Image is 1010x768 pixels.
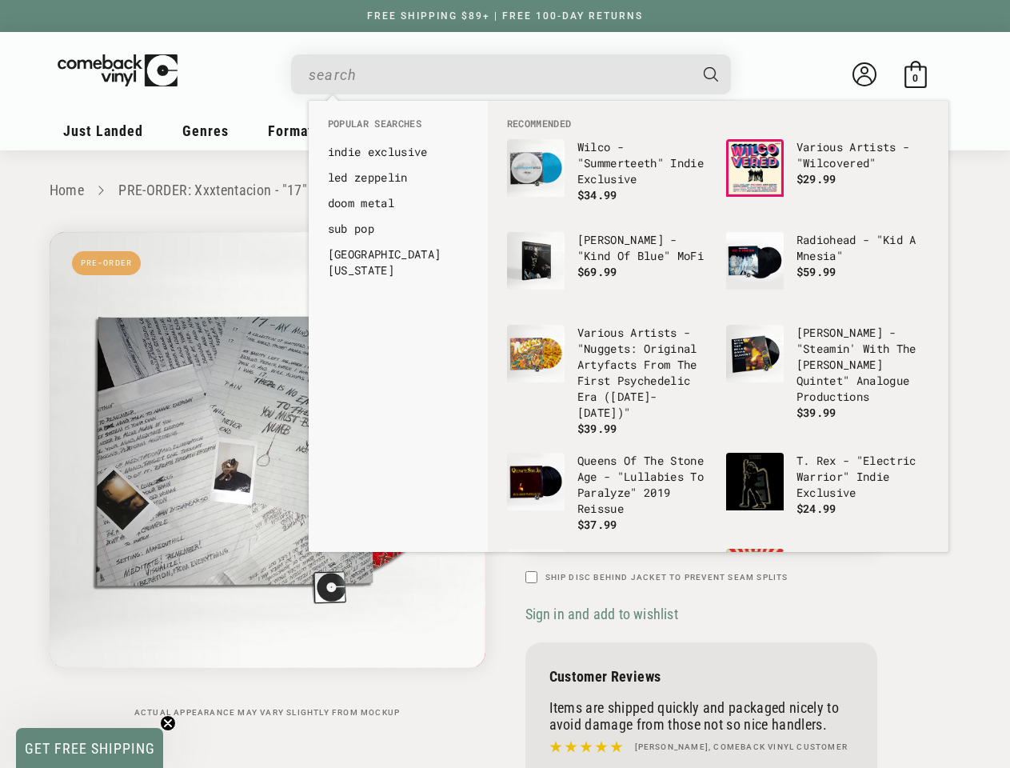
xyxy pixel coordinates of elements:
[726,139,929,216] a: Various Artists - "Wilcovered" Various Artists - "Wilcovered" $29.99
[796,139,929,171] p: Various Artists - "Wilcovered"
[718,445,937,538] li: default_products: T. Rex - "Electric Warrior" Indie Exclusive
[328,195,469,211] a: doom metal
[726,232,929,309] a: Radiohead - "Kid A Mnesia" Radiohead - "Kid A Mnesia" $59.99
[718,224,937,317] li: default_products: Radiohead - "Kid A Mnesia"
[320,139,477,165] li: default_suggestions: indie exclusive
[499,541,718,634] li: default_products: The Beatles - "1"
[726,453,929,530] a: T. Rex - "Electric Warrior" Indie Exclusive T. Rex - "Electric Warrior" Indie Exclusive $24.99
[718,131,937,224] li: default_products: Various Artists - "Wilcovered"
[328,246,469,278] a: [GEOGRAPHIC_DATA][US_STATE]
[320,117,477,139] li: Popular Searches
[718,317,937,429] li: default_products: Miles Davis - "Steamin' With The Miles Davis Quintet" Analogue Productions
[309,101,488,291] div: Popular Searches
[507,232,710,309] a: Miles Davis - "Kind Of Blue" MoFi [PERSON_NAME] - "Kind Of Blue" MoFi $69.99
[499,317,718,445] li: default_products: Various Artists - "Nuggets: Original Artyfacts From The First Psychedelic Era (...
[525,605,683,623] button: Sign in and add to wishlist
[25,740,155,757] span: GET FREE SHIPPING
[796,232,929,264] p: Radiohead - "Kid A Mnesia"
[50,232,485,718] media-gallery: Gallery Viewer
[50,179,961,202] nav: breadcrumbs
[328,144,469,160] a: indie exclusive
[320,242,477,283] li: default_suggestions: hotel california
[499,445,718,541] li: default_products: Queens Of The Stone Age - "Lullabies To Paralyze" 2019 Reissue
[268,122,321,139] span: Formats
[726,549,929,626] a: Incubus - "Light Grenades" Regular Incubus - "Light Grenades" Regular
[577,517,617,532] span: $37.99
[328,221,469,237] a: sub pop
[726,232,784,290] img: Radiohead - "Kid A Mnesia"
[320,165,477,190] li: default_suggestions: led zeppelin
[796,501,836,516] span: $24.99
[726,325,784,382] img: Miles Davis - "Steamin' With The Miles Davis Quintet" Analogue Productions
[577,325,710,421] p: Various Artists - "Nuggets: Original Artyfacts From The First Psychedelic Era ([DATE]-[DATE])"
[545,571,788,583] label: Ship Disc Behind Jacket To Prevent Seam Splits
[796,171,836,186] span: $29.99
[718,541,937,634] li: default_products: Incubus - "Light Grenades" Regular
[507,139,565,197] img: Wilco - "Summerteeth" Indie Exclusive
[726,325,929,421] a: Miles Davis - "Steamin' With The Miles Davis Quintet" Analogue Productions [PERSON_NAME] - "Steam...
[50,708,485,718] p: Actual appearance may vary slightly from mockup
[160,715,176,731] button: Close teaser
[320,216,477,242] li: default_suggestions: sub pop
[726,549,784,606] img: Incubus - "Light Grenades" Regular
[507,325,565,382] img: Various Artists - "Nuggets: Original Artyfacts From The First Psychedelic Era (1965-1968)"
[577,232,710,264] p: [PERSON_NAME] - "Kind Of Blue" MoFi
[796,549,929,581] p: Incubus - "Light Grenades" Regular
[182,122,229,139] span: Genres
[63,122,143,139] span: Just Landed
[507,549,710,626] a: The Beatles - "1" The Beatles - "1"
[507,549,565,606] img: The Beatles - "1"
[796,405,836,420] span: $39.99
[16,728,163,768] div: GET FREE SHIPPINGClose teaser
[577,421,617,436] span: $39.99
[291,54,731,94] div: Search
[118,182,395,198] a: PRE-ORDER: Xxxtentacion - "17" 2025 Pressing
[499,224,718,317] li: default_products: Miles Davis - "Kind Of Blue" MoFi
[309,58,688,91] input: When autocomplete results are available use up and down arrows to review and enter to select
[726,139,784,197] img: Various Artists - "Wilcovered"
[549,668,853,685] p: Customer Reviews
[525,606,678,622] span: Sign in and add to wishlist
[796,264,836,279] span: $59.99
[577,139,710,187] p: Wilco - "Summerteeth" Indie Exclusive
[912,72,918,84] span: 0
[689,54,733,94] button: Search
[507,453,710,533] a: Queens Of The Stone Age - "Lullabies To Paralyze" 2019 Reissue Queens Of The Stone Age - "Lullabi...
[577,453,710,517] p: Queens Of The Stone Age - "Lullabies To Paralyze" 2019 Reissue
[507,139,710,216] a: Wilco - "Summerteeth" Indie Exclusive Wilco - "Summerteeth" Indie Exclusive $34.99
[577,549,710,565] p: The Beatles - "1"
[635,741,848,754] h4: [PERSON_NAME], Comeback Vinyl customer
[328,170,469,186] a: led zeppelin
[499,117,937,131] li: Recommended
[488,101,948,552] div: Recommended
[351,10,659,22] a: FREE SHIPPING $89+ | FREE 100-DAY RETURNS
[549,737,623,758] img: star5.svg
[507,453,565,510] img: Queens Of The Stone Age - "Lullabies To Paralyze" 2019 Reissue
[50,182,84,198] a: Home
[796,325,929,405] p: [PERSON_NAME] - "Steamin' With The [PERSON_NAME] Quintet" Analogue Productions
[507,232,565,290] img: Miles Davis - "Kind Of Blue" MoFi
[549,699,853,733] p: Items are shipped quickly and packaged nicely to avoid damage from those not so nice handlers.
[72,251,142,275] span: Pre-Order
[320,190,477,216] li: default_suggestions: doom metal
[577,187,617,202] span: $34.99
[577,264,617,279] span: $69.99
[726,453,784,510] img: T. Rex - "Electric Warrior" Indie Exclusive
[507,325,710,437] a: Various Artists - "Nuggets: Original Artyfacts From The First Psychedelic Era (1965-1968)" Variou...
[796,453,929,501] p: T. Rex - "Electric Warrior" Indie Exclusive
[499,131,718,224] li: default_products: Wilco - "Summerteeth" Indie Exclusive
